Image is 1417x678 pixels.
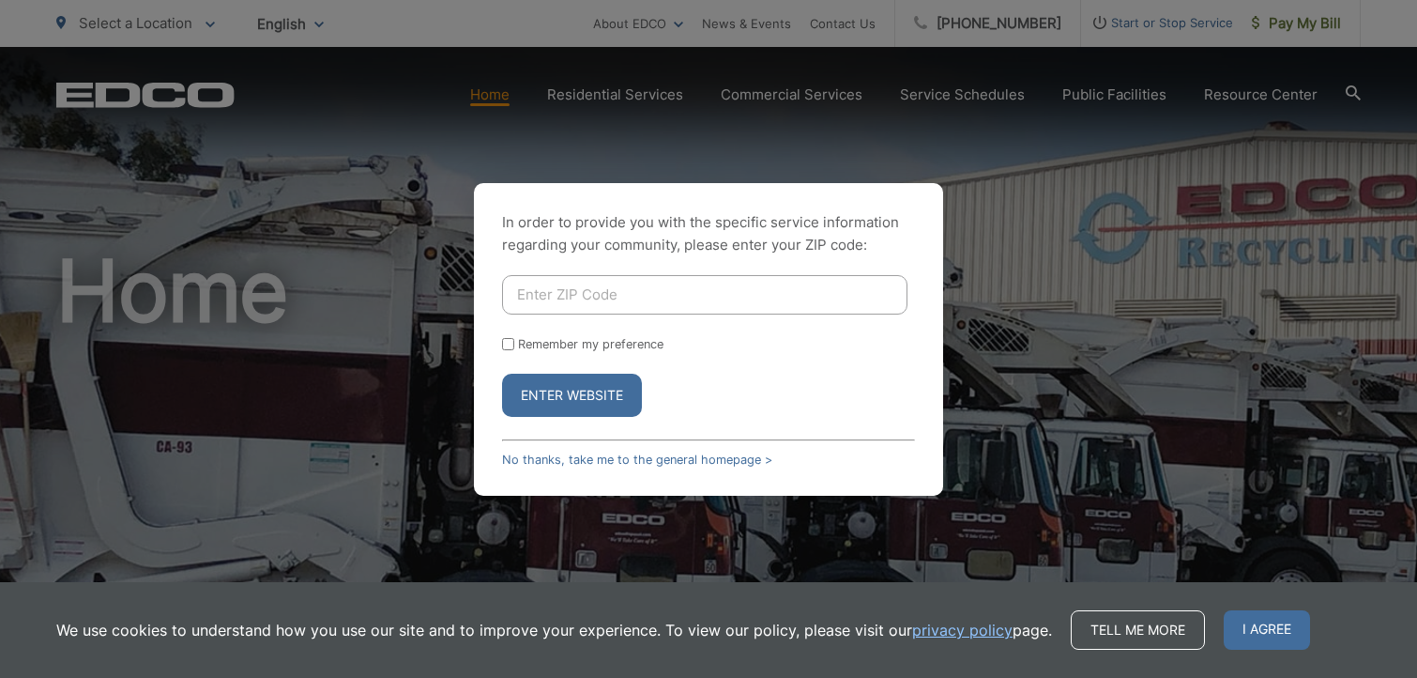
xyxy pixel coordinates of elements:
label: Remember my preference [518,337,663,351]
p: In order to provide you with the specific service information regarding your community, please en... [502,211,915,256]
a: privacy policy [912,619,1013,641]
input: Enter ZIP Code [502,275,907,315]
a: Tell me more [1071,610,1205,650]
button: Enter Website [502,374,642,417]
p: We use cookies to understand how you use our site and to improve your experience. To view our pol... [56,619,1052,641]
a: No thanks, take me to the general homepage > [502,453,772,467]
span: I agree [1224,610,1310,650]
